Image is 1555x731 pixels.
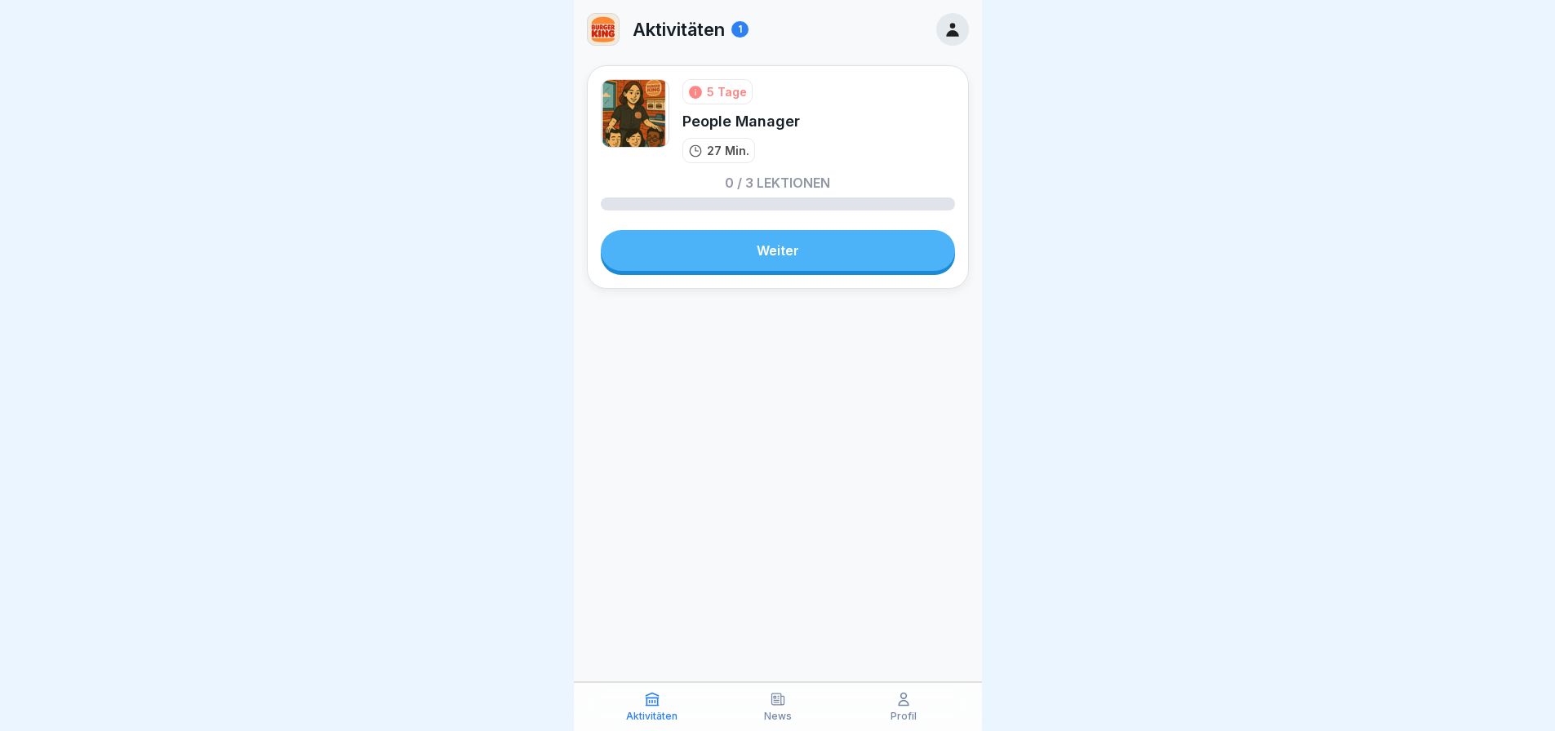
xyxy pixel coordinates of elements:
img: xc3x9m9uz5qfs93t7kmvoxs4.png [601,79,669,148]
p: Profil [891,711,917,722]
div: 1 [731,21,749,38]
p: Aktivitäten [626,711,678,722]
p: 27 Min. [707,142,749,159]
div: 5 Tage [707,83,747,100]
a: Weiter [601,230,955,271]
div: People Manager [682,111,800,131]
p: News [764,711,792,722]
p: 0 / 3 Lektionen [725,176,830,189]
img: w2f18lwxr3adf3talrpwf6id.png [588,14,619,45]
p: Aktivitäten [633,19,725,40]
